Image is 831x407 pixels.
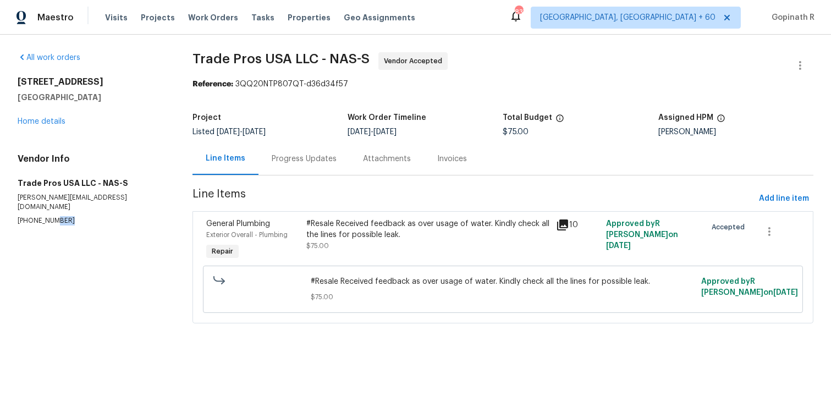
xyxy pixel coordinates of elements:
[192,79,813,90] div: 3QQ20NTP807QT-d36d34f57
[192,80,233,88] b: Reference:
[712,222,749,233] span: Accepted
[192,52,370,65] span: Trade Pros USA LLC - NAS-S
[717,114,725,128] span: The hpm assigned to this work order.
[18,54,80,62] a: All work orders
[18,76,166,87] h2: [STREET_ADDRESS]
[306,218,550,240] div: #Resale Received feedback as over usage of water. Kindly check all the lines for possible leak.
[18,153,166,164] h4: Vendor Info
[37,12,74,23] span: Maestro
[767,12,815,23] span: Gopinath R
[207,246,238,257] span: Repair
[658,114,713,122] h5: Assigned HPM
[251,14,274,21] span: Tasks
[755,189,813,209] button: Add line item
[658,128,813,136] div: [PERSON_NAME]
[311,291,695,302] span: $75.00
[606,242,631,250] span: [DATE]
[503,114,552,122] h5: Total Budget
[773,289,798,296] span: [DATE]
[306,243,329,249] span: $75.00
[606,220,678,250] span: Approved by R [PERSON_NAME] on
[288,12,331,23] span: Properties
[188,12,238,23] span: Work Orders
[311,276,695,287] span: #Resale Received feedback as over usage of water. Kindly check all the lines for possible leak.
[18,216,166,226] p: [PHONE_NUMBER]
[217,128,240,136] span: [DATE]
[384,56,447,67] span: Vendor Accepted
[243,128,266,136] span: [DATE]
[192,114,221,122] h5: Project
[18,193,166,212] p: [PERSON_NAME][EMAIL_ADDRESS][DOMAIN_NAME]
[540,12,716,23] span: [GEOGRAPHIC_DATA], [GEOGRAPHIC_DATA] + 60
[515,7,522,18] div: 837
[206,220,270,228] span: General Plumbing
[503,128,529,136] span: $75.00
[192,128,266,136] span: Listed
[344,12,415,23] span: Geo Assignments
[348,128,397,136] span: -
[373,128,397,136] span: [DATE]
[217,128,266,136] span: -
[701,278,798,296] span: Approved by R [PERSON_NAME] on
[206,232,288,238] span: Exterior Overall - Plumbing
[192,189,755,209] span: Line Items
[141,12,175,23] span: Projects
[18,178,166,189] h5: Trade Pros USA LLC - NAS-S
[18,118,65,125] a: Home details
[272,153,337,164] div: Progress Updates
[206,153,245,164] div: Line Items
[437,153,467,164] div: Invoices
[363,153,411,164] div: Attachments
[18,92,166,103] h5: [GEOGRAPHIC_DATA]
[759,192,809,206] span: Add line item
[348,128,371,136] span: [DATE]
[105,12,128,23] span: Visits
[556,218,599,232] div: 10
[348,114,426,122] h5: Work Order Timeline
[555,114,564,128] span: The total cost of line items that have been proposed by Opendoor. This sum includes line items th...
